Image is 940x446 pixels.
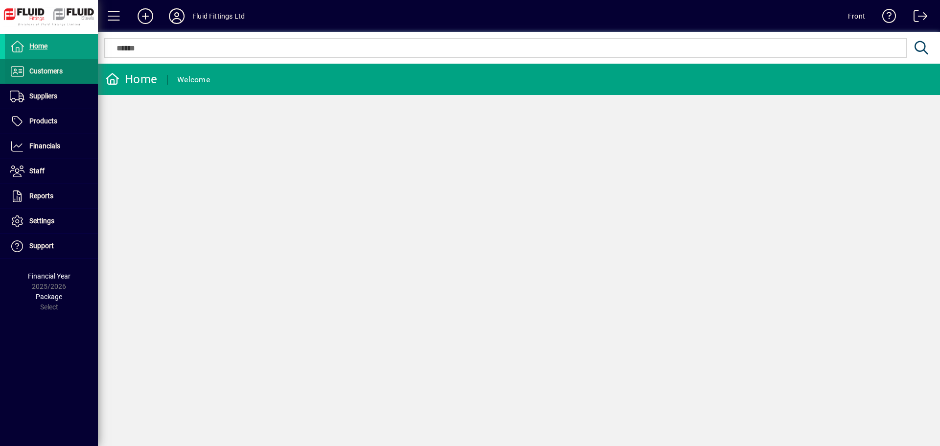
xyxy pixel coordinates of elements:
[848,8,865,24] div: Front
[29,42,47,50] span: Home
[5,234,98,258] a: Support
[36,293,62,301] span: Package
[29,167,45,175] span: Staff
[5,134,98,159] a: Financials
[5,209,98,234] a: Settings
[28,272,70,280] span: Financial Year
[29,117,57,125] span: Products
[29,242,54,250] span: Support
[5,109,98,134] a: Products
[29,67,63,75] span: Customers
[29,142,60,150] span: Financials
[192,8,245,24] div: Fluid Fittings Ltd
[5,159,98,184] a: Staff
[161,7,192,25] button: Profile
[906,2,928,34] a: Logout
[29,192,53,200] span: Reports
[177,72,210,88] div: Welcome
[5,84,98,109] a: Suppliers
[105,71,157,87] div: Home
[5,184,98,209] a: Reports
[29,217,54,225] span: Settings
[5,59,98,84] a: Customers
[29,92,57,100] span: Suppliers
[130,7,161,25] button: Add
[875,2,896,34] a: Knowledge Base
